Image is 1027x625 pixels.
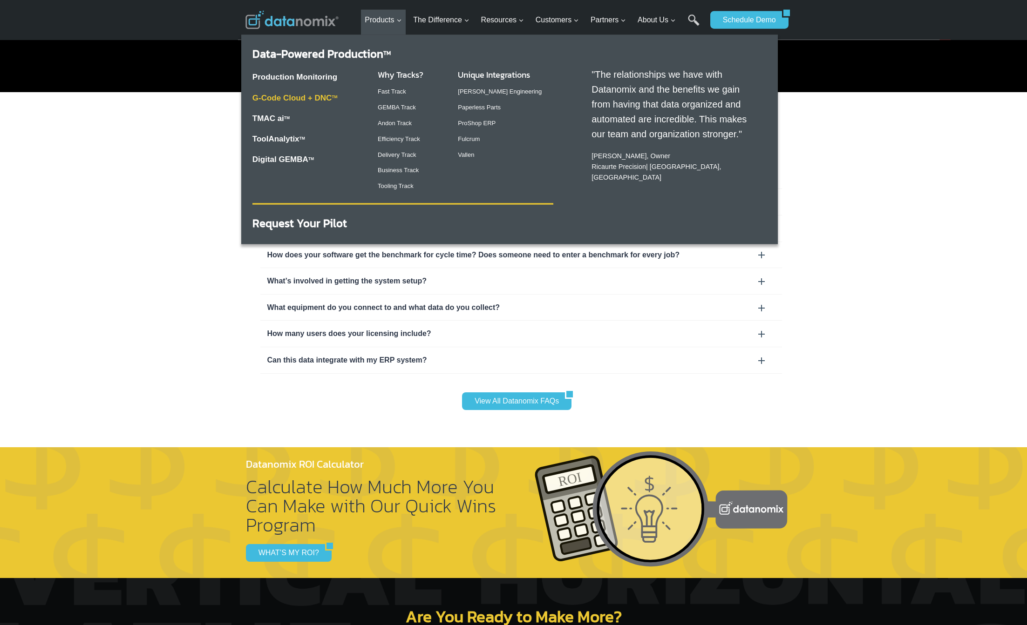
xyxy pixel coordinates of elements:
a: Privacy Policy [127,208,157,214]
div: How does your software get the benchmark for cycle time? Does someone need to enter a benchmark f... [267,249,775,261]
a: Request Your Pilot [252,215,347,231]
span: Products [365,14,401,26]
span: Phone number [210,39,252,47]
h2: Are You Ready to Make More? [304,608,723,625]
div: What equipment do you connect to and what data do you collect? [267,302,775,314]
a: Production Monitoring [252,73,337,81]
a: ProShop ERP [458,120,496,127]
a: Ricaurte Precision [592,163,646,170]
nav: Primary Navigation [361,5,706,35]
div: What’s involved in getting the system setup? [260,268,782,294]
a: WHAT’S MY ROI? [246,544,325,562]
a: Vallen [458,151,474,158]
a: Efficiency Track [378,135,420,142]
div: How many users does your licensing include? [260,321,782,347]
p: "The relationships we have with Datanomix and the benefits we gain from having that data organize... [592,67,757,141]
a: View All Datanomix FAQs [462,392,565,410]
a: Search [688,14,700,35]
a: Terms [104,208,118,214]
div: How does your software get the benchmark for cycle time? Does someone need to enter a benchmark f... [260,242,782,268]
a: Andon Track [378,120,412,127]
a: GEMBA Track [378,104,416,111]
span: Resources [481,14,524,26]
sup: TM [284,115,290,120]
a: Why Tracks? [378,68,423,81]
h2: Calculate How Much More You Can Make with Our Quick Wins Program [246,477,499,534]
span: State/Region [210,115,245,123]
a: Digital GEMBATM [252,155,314,164]
h4: Datanomix ROI Calculator [246,457,499,472]
span: Customers [536,14,579,26]
section: FAQ Section [245,163,782,374]
span: About Us [638,14,676,26]
a: Business Track [378,167,419,174]
img: Datanomix ROI Calculator [533,450,789,569]
div: What’s involved in getting the system setup? [267,275,775,287]
a: Paperless Parts [458,104,501,111]
div: Can this data integrate with my ERP system? [260,347,782,373]
a: [PERSON_NAME] Engineering [458,88,542,95]
p: [PERSON_NAME], Owner | [GEOGRAPHIC_DATA], [GEOGRAPHIC_DATA] [592,151,757,183]
sup: TM [308,156,314,161]
div: Can this data integrate with my ERP system? [267,354,775,366]
h3: Unique Integrations [458,68,553,81]
a: Fast Track [378,88,406,95]
a: Fulcrum [458,135,480,142]
sup: TM [383,49,391,57]
div: How many users does your licensing include? [267,328,775,340]
a: Data-Powered ProductionTM [252,46,391,62]
a: G-Code Cloud + DNCTM [252,94,338,102]
sup: TM [332,94,337,99]
a: Tooling Track [378,182,414,189]
span: Last Name [210,0,239,9]
a: Delivery Track [378,151,416,158]
a: Schedule Demo [710,11,782,29]
a: ToolAnalytix [252,134,299,143]
span: Partners [591,14,626,26]
a: TMAC aiTM [252,114,290,123]
a: TM [299,136,305,141]
div: What equipment do you connect to and what data do you collect? [260,295,782,321]
img: Datanomix [245,11,339,29]
span: The Difference [413,14,469,26]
